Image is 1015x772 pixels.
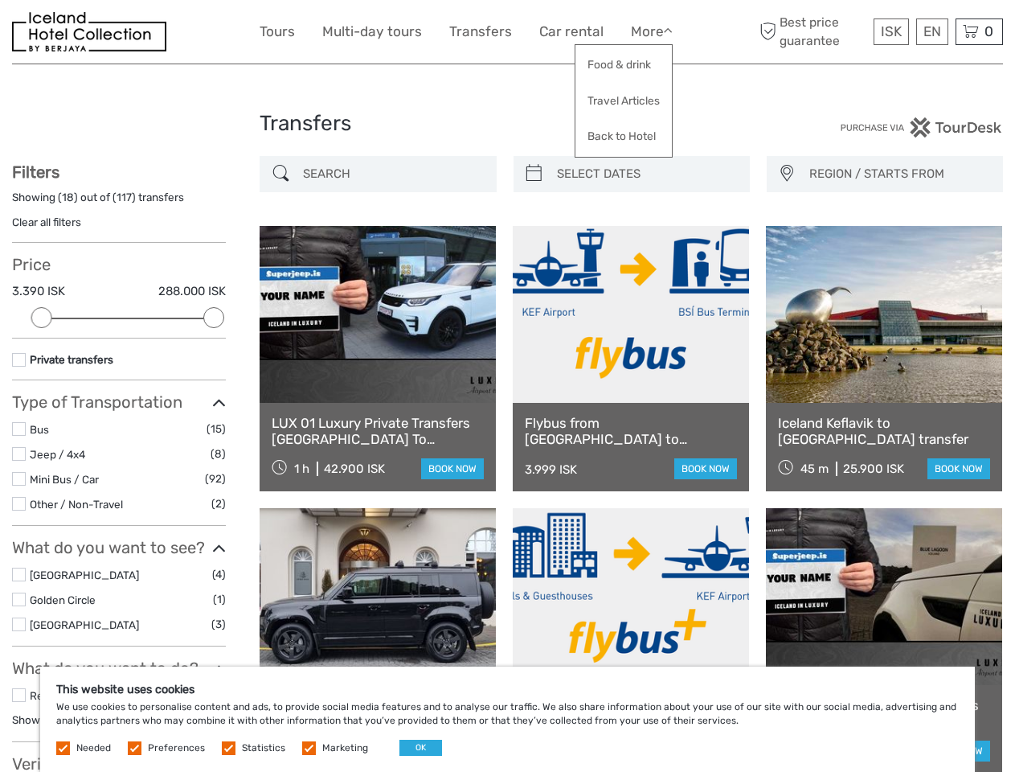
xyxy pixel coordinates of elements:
h3: What do you want to see? [12,538,226,557]
a: [GEOGRAPHIC_DATA] [30,618,139,631]
a: Mini Bus / Car [30,473,99,486]
a: Car rental [539,20,604,43]
a: Clear all filters [12,216,81,228]
a: Bus [30,423,49,436]
img: PurchaseViaTourDesk.png [840,117,1003,138]
a: Private transfers [30,353,113,366]
h3: Type of Transportation [12,392,226,412]
div: We use cookies to personalise content and ads, to provide social media features and to analyse ou... [40,667,975,772]
span: 1 h [294,462,309,476]
h5: This website uses cookies [56,683,959,696]
div: EN [916,18,948,45]
a: Tours [260,20,295,43]
a: Flybus from [GEOGRAPHIC_DATA] to [GEOGRAPHIC_DATA] BSÍ [525,415,737,448]
label: 3.390 ISK [12,283,65,300]
button: Open LiveChat chat widget [185,25,204,44]
span: (15) [207,420,226,438]
a: book now [421,458,484,479]
h3: Price [12,255,226,274]
div: 42.900 ISK [324,462,385,476]
div: 3.999 ISK [525,462,577,477]
a: LUX 01 Luxury Private Transfers [GEOGRAPHIC_DATA] To [GEOGRAPHIC_DATA] [272,415,484,448]
label: Statistics [242,741,285,755]
label: 18 [62,190,74,205]
a: Other / Non-Travel [30,498,123,511]
label: Needed [76,741,111,755]
span: (8) [211,445,226,463]
span: (92) [205,470,226,488]
h3: What do you want to do? [12,659,226,678]
a: Multi-day tours [322,20,422,43]
label: 288.000 ISK [158,283,226,300]
span: ISK [881,23,902,39]
a: Show all [12,713,53,726]
img: 481-8f989b07-3259-4bb0-90ed-3da368179bdc_logo_small.jpg [12,12,166,51]
p: We're away right now. Please check back later! [23,28,182,41]
a: More [631,20,673,43]
a: Relaxation/Spa [30,689,106,702]
div: Showing ( ) out of ( ) transfers [12,190,226,215]
a: book now [674,458,737,479]
span: 0 [982,23,996,39]
h1: Transfers [260,111,755,137]
strong: Filters [12,162,59,182]
a: [GEOGRAPHIC_DATA] [30,569,139,581]
a: Jeep / 4x4 [30,448,85,461]
a: book now [927,458,990,479]
a: Transfers [449,20,512,43]
label: Marketing [322,741,368,755]
button: OK [399,740,442,756]
a: Back to Hotel [575,121,672,152]
div: 25.900 ISK [843,462,904,476]
span: Best price guarantee [755,14,870,49]
label: 117 [117,190,132,205]
span: (3) [211,615,226,634]
a: Travel Articles [575,85,672,117]
span: (2) [211,495,226,513]
input: SEARCH [297,160,488,188]
span: (4) [212,565,226,584]
label: Preferences [148,741,205,755]
span: (1) [213,590,226,609]
button: REGION / STARTS FROM [802,161,995,187]
input: SELECT DATES [550,160,742,188]
a: Golden Circle [30,593,96,606]
span: 45 m [800,462,829,476]
a: Iceland Keflavik to [GEOGRAPHIC_DATA] transfer [778,415,990,448]
a: Food & drink [575,49,672,80]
